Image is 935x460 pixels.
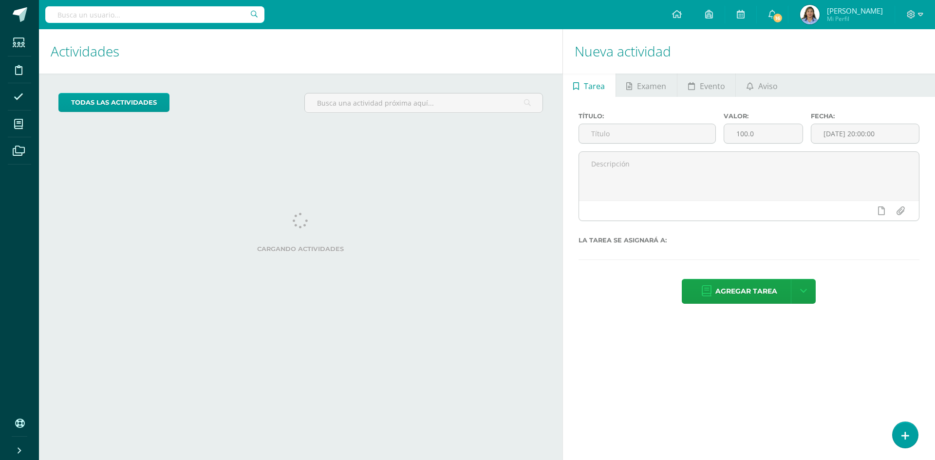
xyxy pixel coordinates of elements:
[758,74,778,98] span: Aviso
[58,245,543,253] label: Cargando actividades
[579,112,716,120] label: Título:
[58,93,169,112] a: todas las Actividades
[305,93,542,112] input: Busca una actividad próxima aquí...
[715,279,777,303] span: Agregar tarea
[724,124,803,143] input: Puntos máximos
[724,112,803,120] label: Valor:
[616,74,677,97] a: Examen
[563,74,616,97] a: Tarea
[827,15,883,23] span: Mi Perfil
[677,74,735,97] a: Evento
[811,124,919,143] input: Fecha de entrega
[579,237,919,244] label: La tarea se asignará a:
[827,6,883,16] span: [PERSON_NAME]
[637,74,666,98] span: Examen
[800,5,820,24] img: 4ad9095c4784519b754a1ef8a12ee0ac.png
[811,112,919,120] label: Fecha:
[579,124,715,143] input: Título
[772,13,783,23] span: 16
[736,74,788,97] a: Aviso
[45,6,264,23] input: Busca un usuario...
[575,29,923,74] h1: Nueva actividad
[584,74,605,98] span: Tarea
[700,74,725,98] span: Evento
[51,29,551,74] h1: Actividades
